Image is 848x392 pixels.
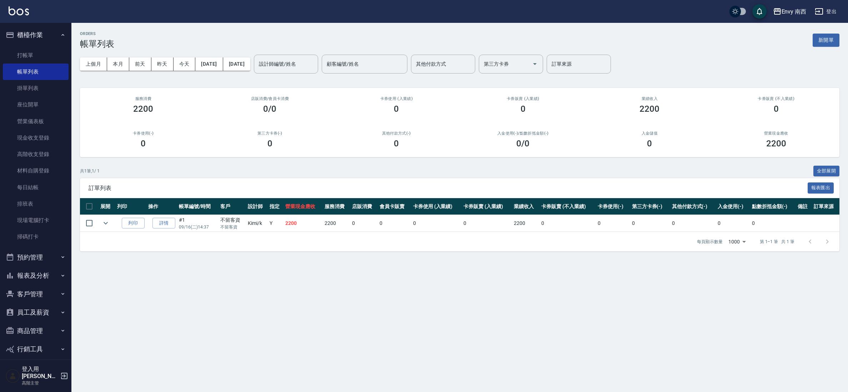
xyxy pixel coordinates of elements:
[3,340,69,358] button: 行銷工具
[89,185,808,192] span: 訂單列表
[716,198,750,215] th: 入金使用(-)
[3,285,69,303] button: 客戶管理
[462,215,512,232] td: 0
[342,131,451,136] h2: 其他付款方式(-)
[378,198,411,215] th: 會員卡販賣
[350,215,378,232] td: 0
[122,218,145,229] button: 列印
[80,168,100,174] p: 共 1 筆, 1 / 1
[89,96,198,101] h3: 服務消費
[752,4,767,19] button: save
[521,104,526,114] h3: 0
[3,179,69,196] a: 每日結帳
[107,57,129,71] button: 本月
[323,198,350,215] th: 服務消費
[813,166,840,177] button: 全部展開
[215,96,325,101] h2: 店販消費 /會員卡消費
[808,182,834,194] button: 報表匯出
[3,322,69,340] button: 商品管理
[596,215,630,232] td: 0
[411,198,462,215] th: 卡券使用 (入業績)
[647,139,652,149] h3: 0
[540,215,596,232] td: 0
[639,104,659,114] h3: 2200
[726,232,748,251] div: 1000
[80,31,114,36] h2: ORDERS
[283,215,323,232] td: 2200
[223,57,250,71] button: [DATE]
[596,198,630,215] th: 卡券使用(-)
[267,139,272,149] h3: 0
[813,34,839,47] button: 新開單
[808,184,834,191] a: 報表匯出
[219,198,246,215] th: 客戶
[3,96,69,113] a: 座位開單
[246,198,268,215] th: 設計師
[99,198,115,215] th: 展開
[3,113,69,130] a: 營業儀表板
[350,198,378,215] th: 店販消費
[3,26,69,44] button: 櫃檯作業
[323,215,350,232] td: 2200
[750,215,796,232] td: 0
[22,380,58,386] p: 高階主管
[174,57,196,71] button: 今天
[177,215,219,232] td: #1
[195,57,223,71] button: [DATE]
[782,7,807,16] div: Envy 南西
[268,198,283,215] th: 指定
[722,131,831,136] h2: 營業現金應收
[3,196,69,212] a: 排班表
[3,47,69,64] a: 打帳單
[774,104,779,114] h3: 0
[468,131,578,136] h2: 入金使用(-) /點數折抵金額(-)
[512,215,540,232] td: 2200
[812,198,839,215] th: 訂單來源
[760,238,794,245] p: 第 1–1 筆 共 1 筆
[595,131,704,136] h2: 入金儲值
[129,57,151,71] button: 前天
[342,96,451,101] h2: 卡券使用 (入業績)
[151,57,174,71] button: 昨天
[3,358,69,377] button: 會員卡管理
[263,104,276,114] h3: 0/0
[394,104,399,114] h3: 0
[268,215,283,232] td: Y
[595,96,704,101] h2: 業績收入
[750,198,796,215] th: 點數折抵金額(-)
[146,198,177,215] th: 操作
[115,198,146,215] th: 列印
[516,139,530,149] h3: 0 /0
[179,224,217,230] p: 09/16 (二) 14:37
[283,198,323,215] th: 營業現金應收
[133,104,153,114] h3: 2200
[529,58,541,70] button: Open
[100,218,111,228] button: expand row
[3,303,69,322] button: 員工及薪資
[3,248,69,267] button: 預約管理
[770,4,809,19] button: Envy 南西
[540,198,596,215] th: 卡券販賣 (不入業績)
[411,215,462,232] td: 0
[766,139,786,149] h3: 2200
[220,224,244,230] p: 不留客資
[378,215,411,232] td: 0
[22,366,58,380] h5: 登入用[PERSON_NAME]
[3,64,69,80] a: 帳單列表
[6,369,20,383] img: Person
[3,162,69,179] a: 材料自購登錄
[3,266,69,285] button: 報表及分析
[462,198,512,215] th: 卡券販賣 (入業績)
[9,6,29,15] img: Logo
[152,218,175,229] a: 詳情
[468,96,578,101] h2: 卡券販賣 (入業績)
[220,216,244,224] div: 不留客資
[512,198,540,215] th: 業績收入
[630,215,670,232] td: 0
[215,131,325,136] h2: 第三方卡券(-)
[3,130,69,146] a: 現金收支登錄
[177,198,219,215] th: 帳單編號/時間
[3,80,69,96] a: 掛單列表
[670,198,716,215] th: 其他付款方式(-)
[141,139,146,149] h3: 0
